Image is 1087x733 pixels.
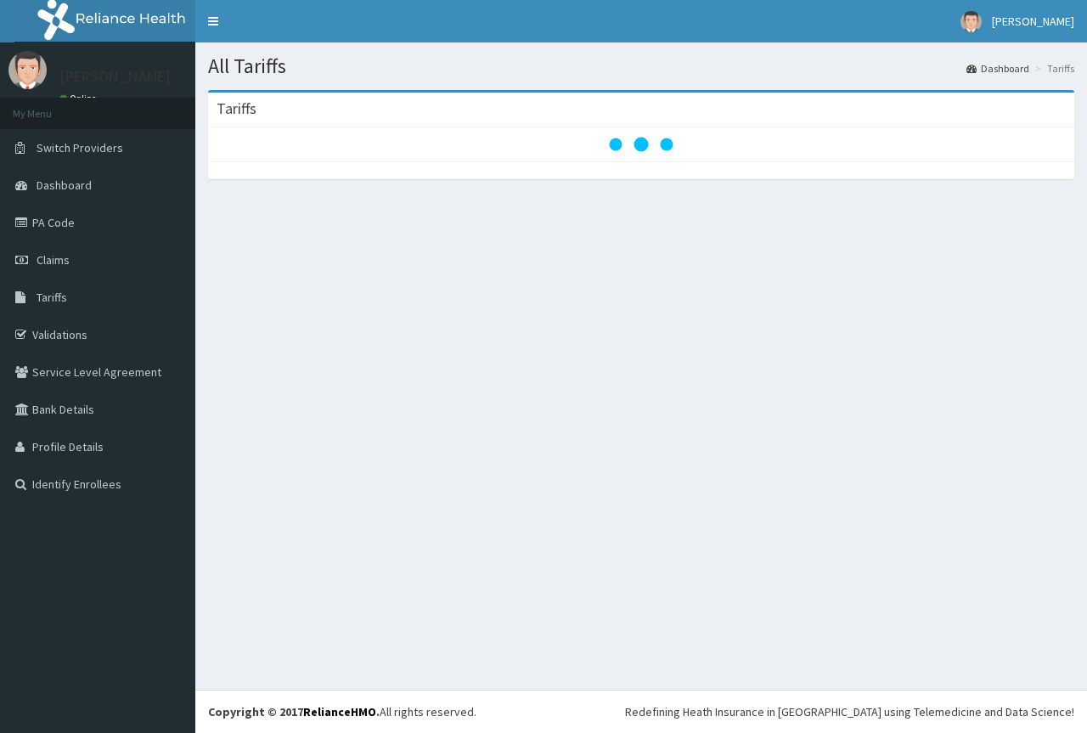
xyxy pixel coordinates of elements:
span: Claims [37,252,70,268]
div: Redefining Heath Insurance in [GEOGRAPHIC_DATA] using Telemedicine and Data Science! [625,703,1074,720]
h1: All Tariffs [208,55,1074,77]
li: Tariffs [1031,61,1074,76]
a: RelianceHMO [303,704,376,719]
span: Tariffs [37,290,67,305]
svg: audio-loading [607,110,675,178]
p: [PERSON_NAME] [59,69,171,84]
a: Dashboard [966,61,1029,76]
a: Online [59,93,100,104]
img: User Image [960,11,982,32]
img: User Image [8,51,47,89]
span: Dashboard [37,178,92,193]
footer: All rights reserved. [195,690,1087,733]
strong: Copyright © 2017 . [208,704,380,719]
span: [PERSON_NAME] [992,14,1074,29]
h3: Tariffs [217,101,256,116]
span: Switch Providers [37,140,123,155]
